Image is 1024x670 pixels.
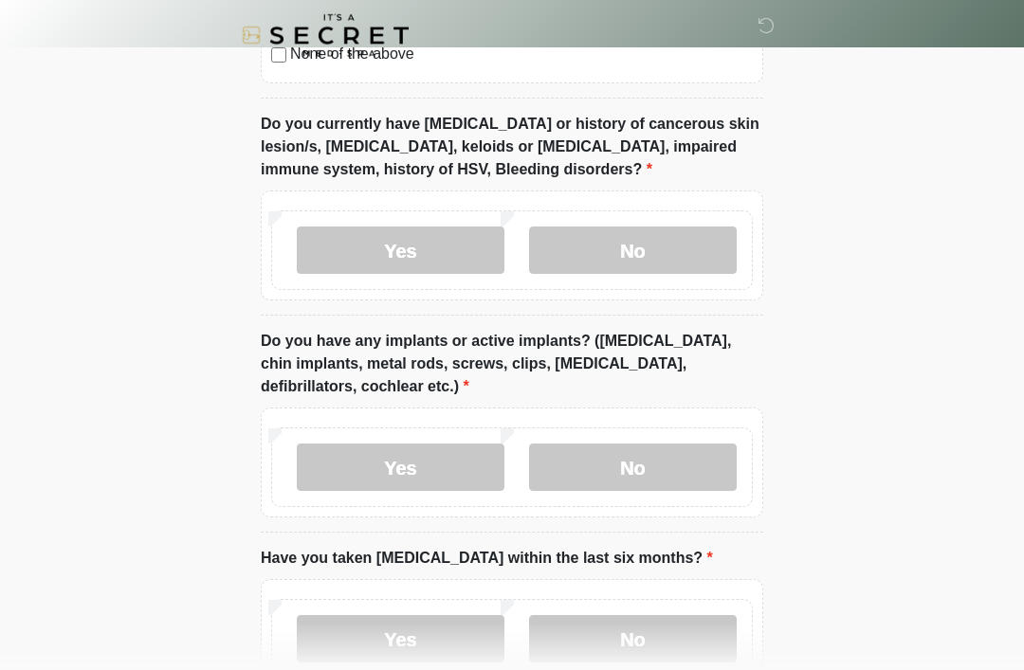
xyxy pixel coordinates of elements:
[261,331,763,399] label: Do you have any implants or active implants? ([MEDICAL_DATA], chin implants, metal rods, screws, ...
[261,114,763,182] label: Do you currently have [MEDICAL_DATA] or history of cancerous skin lesion/s, [MEDICAL_DATA], keloi...
[297,227,504,275] label: Yes
[529,616,737,663] label: No
[529,227,737,275] label: No
[529,444,737,492] label: No
[297,444,504,492] label: Yes
[261,548,713,570] label: Have you taken [MEDICAL_DATA] within the last six months?
[242,14,409,57] img: It's A Secret Med Spa Logo
[297,616,504,663] label: Yes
